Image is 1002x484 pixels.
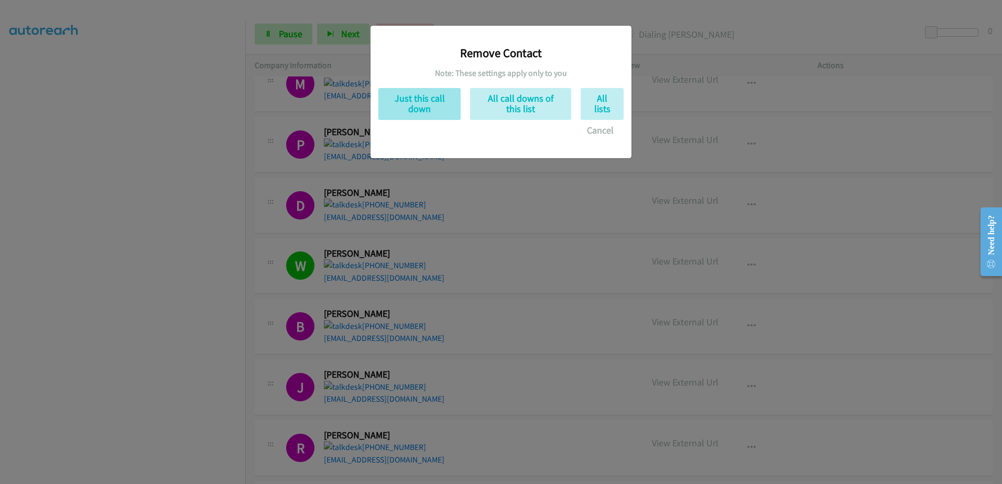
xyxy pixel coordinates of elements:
button: All call downs of this list [470,88,571,120]
button: All lists [581,88,624,120]
h3: Remove Contact [378,46,624,60]
iframe: Resource Center [972,200,1002,283]
button: Just this call down [378,88,461,120]
h5: Note: These settings apply only to you [378,68,624,79]
button: Cancel [577,120,624,141]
